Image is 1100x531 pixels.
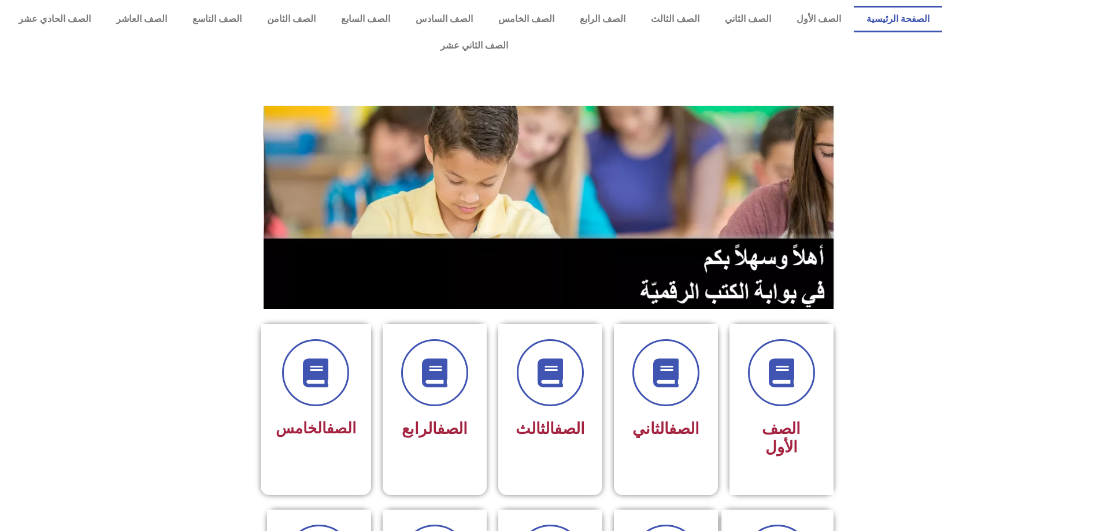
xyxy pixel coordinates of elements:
a: الصف العاشر [103,6,180,32]
span: الثالث [516,419,585,438]
a: الصف الثاني عشر [6,32,942,59]
a: الصف الثاني [712,6,784,32]
a: الصف السادس [403,6,486,32]
span: الرابع [402,419,468,438]
a: الصف الأول [784,6,854,32]
a: الصف [554,419,585,438]
a: الصفحة الرئيسية [854,6,942,32]
a: الصف الخامس [486,6,567,32]
span: الثاني [632,419,699,438]
a: الصف الثالث [638,6,712,32]
a: الصف [327,419,356,437]
a: الصف [669,419,699,438]
a: الصف الحادي عشر [6,6,103,32]
a: الصف الرابع [567,6,638,32]
span: الخامس [276,419,356,437]
span: الصف الأول [762,419,801,456]
a: الصف الثامن [254,6,328,32]
a: الصف [437,419,468,438]
a: الصف التاسع [180,6,254,32]
a: الصف السابع [328,6,403,32]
